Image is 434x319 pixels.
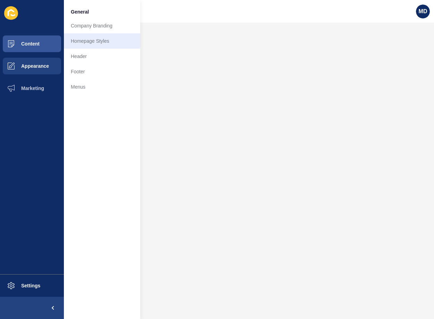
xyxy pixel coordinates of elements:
[64,49,140,64] a: Header
[64,79,140,95] a: Menus
[419,8,427,15] span: MD
[64,18,140,33] a: Company Branding
[64,33,140,49] a: Homepage Styles
[71,8,89,15] span: General
[64,64,140,79] a: Footer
